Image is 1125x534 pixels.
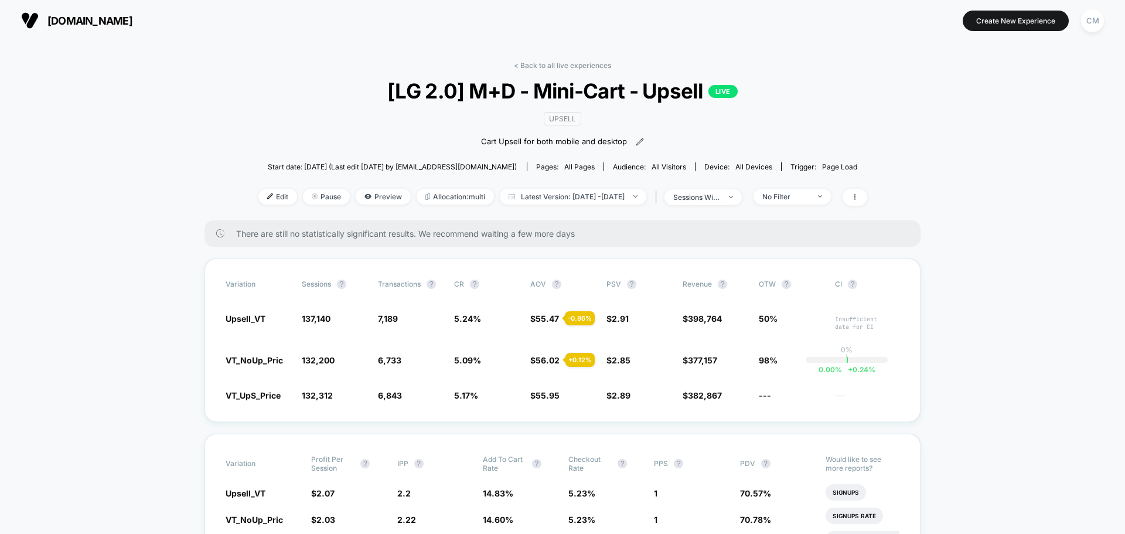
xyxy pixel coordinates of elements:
span: 14.83 % [483,488,513,498]
span: 56.02 [536,355,560,365]
button: ? [674,459,683,468]
button: ? [337,280,346,289]
span: 5.17 % [454,390,478,400]
span: CI [835,280,899,289]
span: 14.60 % [483,515,513,525]
button: ? [718,280,727,289]
span: Sessions [302,280,331,288]
span: 137,140 [302,314,330,324]
span: $ [606,314,629,324]
span: $ [311,488,335,498]
div: - 0.86 % [565,311,595,325]
span: Transactions [378,280,421,288]
span: | [652,189,664,206]
div: Trigger: [790,162,857,171]
span: 5.24 % [454,314,481,324]
p: LIVE [708,85,738,98]
a: < Back to all live experiences [514,61,611,70]
p: | [846,354,848,363]
span: all pages [564,162,595,171]
span: Variation [226,455,290,472]
span: $ [683,355,717,365]
button: ? [848,280,857,289]
span: 50% [759,314,778,324]
span: all devices [735,162,772,171]
span: $ [606,355,630,365]
span: 377,157 [688,355,717,365]
div: sessions with impression [673,193,720,202]
span: VT_UpS_Price [226,390,281,400]
span: 98% [759,355,778,365]
div: CM [1081,9,1104,32]
span: $ [530,314,559,324]
span: 2.89 [612,390,630,400]
span: $ [530,390,560,400]
span: 2.91 [612,314,629,324]
button: ? [618,459,627,468]
span: 55.47 [536,314,559,324]
span: [LG 2.0] M+D - Mini-Cart - Upsell [288,79,836,103]
img: end [312,193,318,199]
div: Audience: [613,162,686,171]
span: Upsell_VT [226,488,265,498]
span: $ [683,314,722,324]
span: Revenue [683,280,712,288]
span: AOV [530,280,546,288]
span: 5.23 % [568,515,595,525]
span: Pause [303,189,350,205]
span: Latest Version: [DATE] - [DATE] [500,189,646,205]
button: ? [627,280,636,289]
span: OTW [759,280,823,289]
span: 6,843 [378,390,402,400]
button: CM [1078,9,1107,33]
button: ? [360,459,370,468]
span: + [848,365,853,374]
span: $ [530,355,560,365]
span: 0.24 % [842,365,875,374]
span: PPS [654,459,668,468]
span: Page Load [822,162,857,171]
li: Signups [826,484,866,501]
span: Profit Per Session [311,455,354,472]
span: Upsell_VT [226,314,265,324]
span: IPP [397,459,408,468]
img: calendar [509,193,515,199]
span: Insufficient data for CI [835,315,899,331]
span: 0.00 % [819,365,842,374]
span: 2.07 [316,488,335,498]
span: $ [606,390,630,400]
span: There are still no statistically significant results. We recommend waiting a few more days [236,229,897,239]
span: 5.09 % [454,355,481,365]
button: ? [532,459,541,468]
img: end [633,195,637,198]
img: end [729,196,733,198]
img: edit [267,193,273,199]
span: Checkout Rate [568,455,612,472]
span: Cart Upsell for both mobile and desktop [481,136,627,148]
div: + 0.12 % [565,353,595,367]
li: Signups Rate [826,508,883,524]
span: [DOMAIN_NAME] [47,15,132,27]
span: 382,867 [688,390,722,400]
button: ? [414,459,424,468]
span: --- [759,390,771,400]
span: 55.95 [536,390,560,400]
span: $ [311,515,335,525]
span: PDV [740,459,755,468]
span: 5.23 % [568,488,595,498]
button: ? [761,459,771,468]
span: 398,764 [688,314,722,324]
span: 132,312 [302,390,333,400]
span: $ [683,390,722,400]
span: 70.57 % [740,488,771,498]
span: Add To Cart Rate [483,455,526,472]
span: Upsell [544,112,581,125]
img: rebalance [425,193,430,200]
span: CR [454,280,464,288]
span: --- [835,392,899,401]
span: 2.85 [612,355,630,365]
span: Allocation: multi [417,189,494,205]
span: 132,200 [302,355,335,365]
span: All Visitors [652,162,686,171]
span: 2.2 [397,488,411,498]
